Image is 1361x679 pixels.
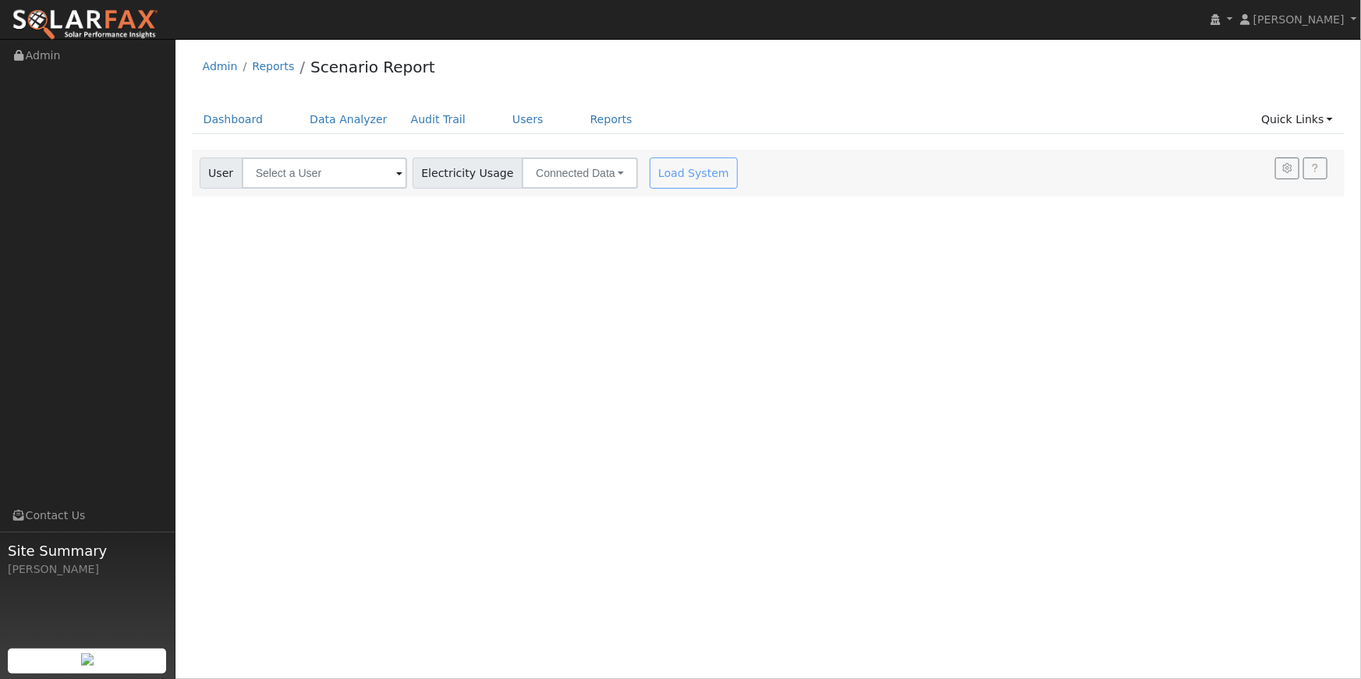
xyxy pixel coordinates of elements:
[579,105,644,134] a: Reports
[1275,157,1299,179] button: Settings
[310,58,435,76] a: Scenario Report
[203,60,238,72] a: Admin
[522,157,638,189] button: Connected Data
[1253,13,1345,26] span: [PERSON_NAME]
[12,9,158,41] img: SolarFax
[298,105,399,134] a: Data Analyzer
[8,561,167,578] div: [PERSON_NAME]
[1249,105,1345,134] a: Quick Links
[501,105,555,134] a: Users
[252,60,294,72] a: Reports
[399,105,477,134] a: Audit Trail
[242,157,407,189] input: Select a User
[413,157,523,189] span: Electricity Usage
[81,653,94,666] img: retrieve
[192,105,275,134] a: Dashboard
[200,157,243,189] span: User
[1303,157,1327,179] a: Help Link
[8,540,167,561] span: Site Summary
